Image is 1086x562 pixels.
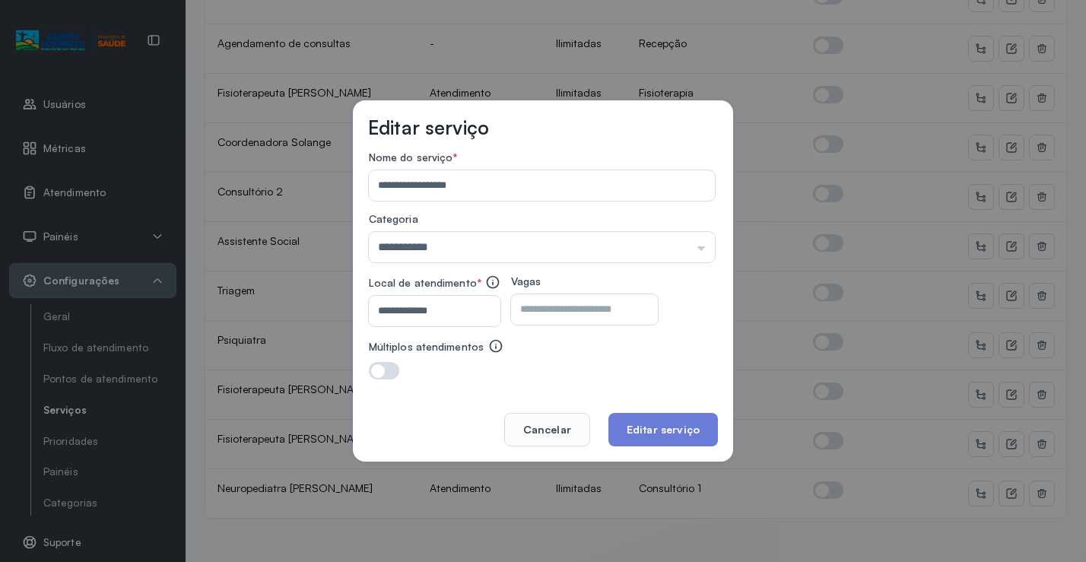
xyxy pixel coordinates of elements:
span: Categoria [369,212,418,225]
label: Múltiplos atendimentos [369,341,484,354]
button: Cancelar [504,413,590,446]
span: Nome do serviço [369,151,453,164]
h3: Editar serviço [368,116,489,139]
button: Editar serviço [608,413,718,446]
span: Local de atendimento [369,276,477,289]
span: Vagas [511,275,541,287]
